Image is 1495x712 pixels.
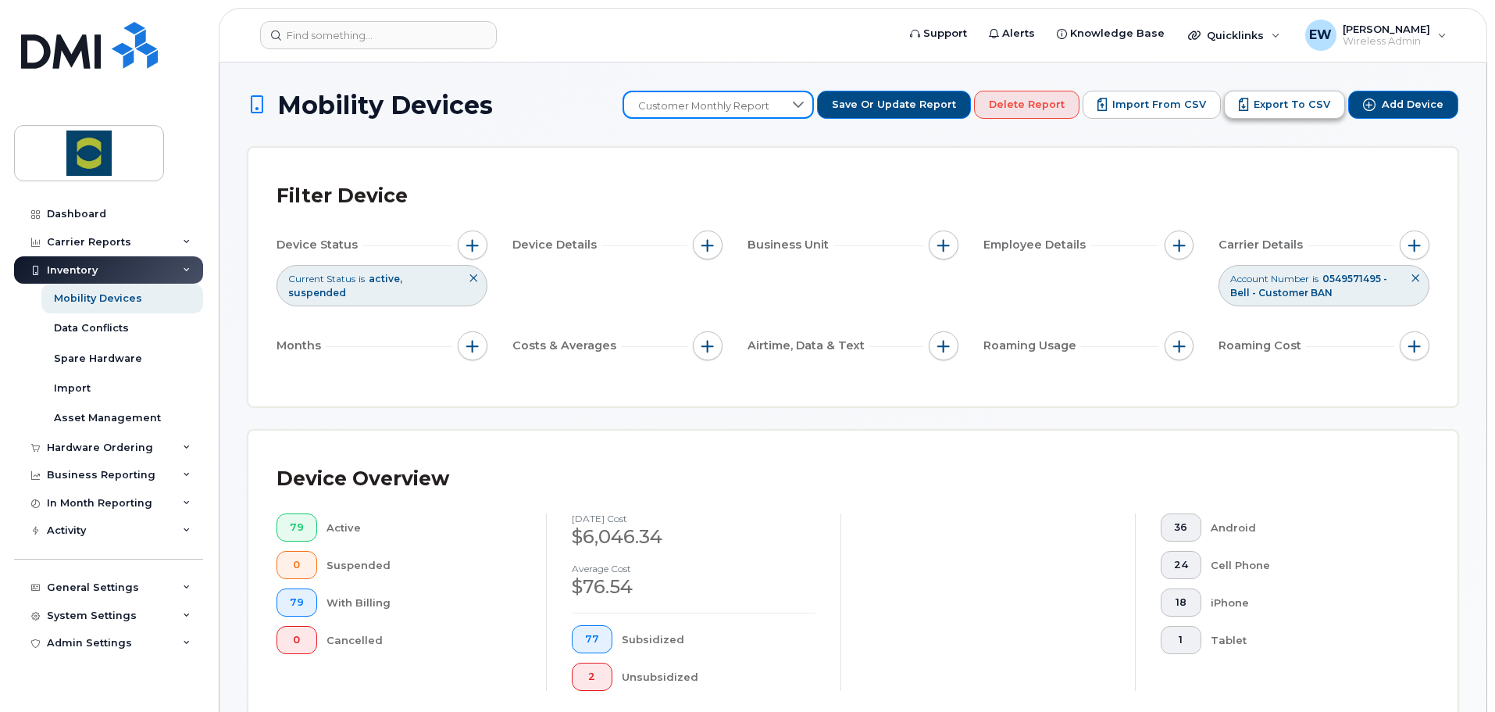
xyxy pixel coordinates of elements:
button: 79 [277,513,317,542]
h4: Average cost [572,564,815,574]
div: $76.54 [572,574,815,600]
span: 2 [585,671,599,683]
span: Employee Details [983,237,1090,253]
div: Device Overview [277,459,449,499]
button: Save or Update Report [817,91,971,119]
button: 79 [277,589,317,617]
button: Add Device [1348,91,1458,119]
span: 79 [290,596,304,609]
span: Business Unit [747,237,833,253]
button: 0 [277,626,317,654]
span: 0 [290,559,304,571]
span: 36 [1174,521,1188,534]
span: Device Details [512,237,601,253]
button: 36 [1161,513,1201,542]
span: 0 [290,634,304,646]
div: Cancelled [326,626,522,654]
span: Import from CSV [1112,98,1206,112]
button: 0 [277,551,317,579]
span: Add Device [1382,98,1443,112]
span: Customer Monthly Report [624,92,783,120]
div: Tablet [1211,626,1405,654]
button: Export to CSV [1224,91,1345,119]
span: suspended [288,287,346,299]
button: 2 [572,663,612,691]
button: 18 [1161,589,1201,617]
span: Mobility Devices [277,91,493,119]
div: Cell Phone [1211,551,1405,579]
button: 77 [572,625,612,653]
span: Roaming Usage [983,338,1081,354]
button: 24 [1161,551,1201,579]
div: Unsubsidized [622,663,816,691]
button: Delete Report [974,91,1079,119]
div: Filter Device [277,176,408,216]
span: Airtime, Data & Text [747,338,869,354]
span: Export to CSV [1254,98,1330,112]
span: Months [277,338,326,354]
div: iPhone [1211,589,1405,617]
span: Current Status [288,272,355,285]
span: is [1312,272,1318,285]
div: Subsidized [622,625,816,653]
span: Account Number [1230,272,1309,285]
span: active [369,273,402,284]
span: 18 [1174,596,1188,609]
div: Android [1211,513,1405,542]
span: Roaming Cost [1218,338,1306,354]
div: With Billing [326,589,522,617]
span: is [359,272,365,285]
span: Save or Update Report [832,98,956,112]
span: Carrier Details [1218,237,1308,253]
span: Costs & Averages [512,338,621,354]
div: Suspended [326,551,522,579]
span: Device Status [277,237,362,253]
button: 1 [1161,626,1201,654]
span: 24 [1174,559,1188,571]
span: 1 [1174,634,1188,646]
div: $6,046.34 [572,524,815,550]
div: Active [326,513,522,542]
button: Import from CSV [1083,91,1221,119]
span: Delete Report [989,98,1065,112]
span: 0549571495 - Bell - Customer BAN [1230,273,1387,298]
span: 77 [585,633,599,646]
h4: [DATE] cost [572,513,815,524]
span: 79 [290,521,304,534]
